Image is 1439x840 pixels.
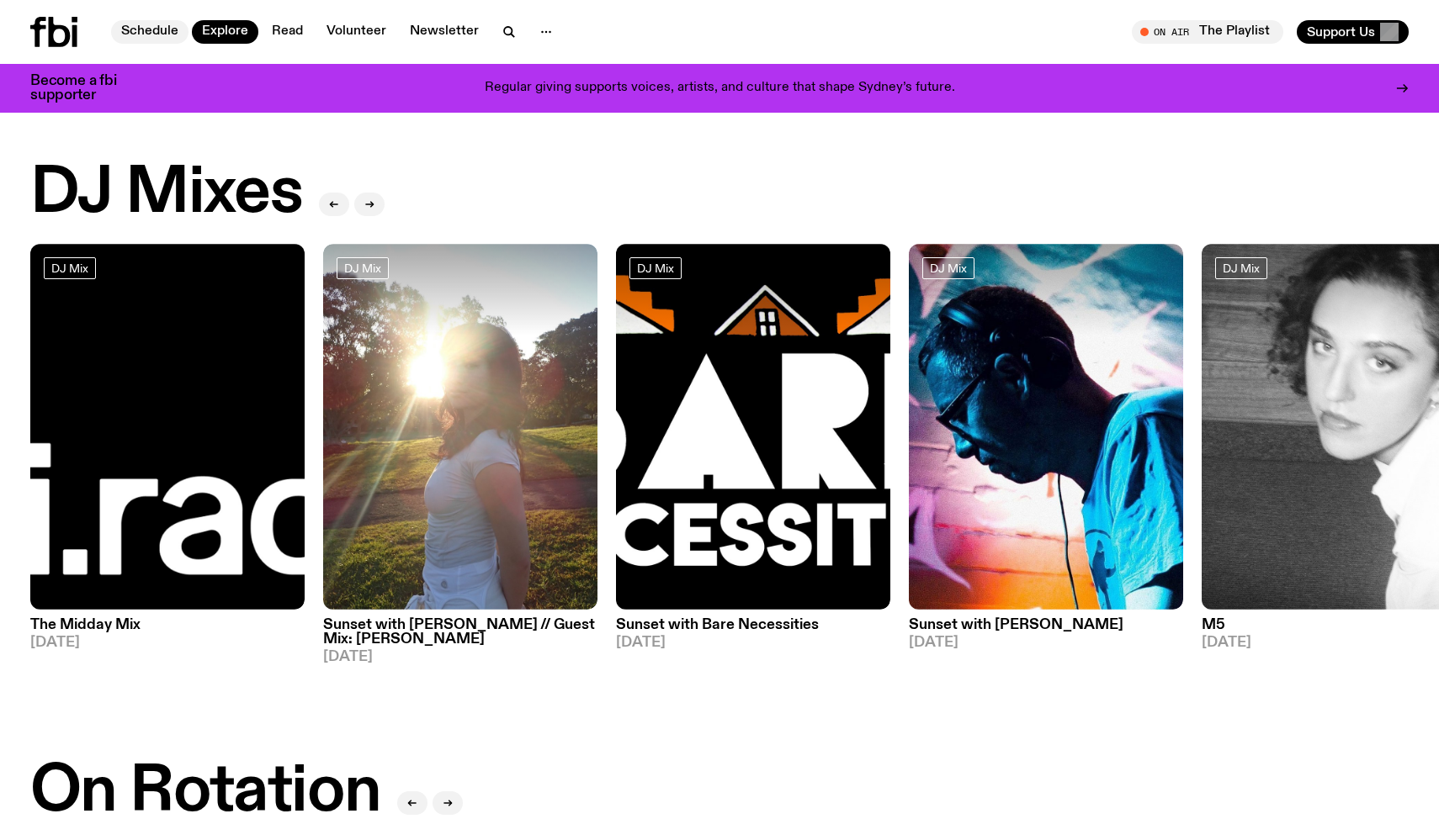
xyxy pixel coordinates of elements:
h3: Sunset with [PERSON_NAME] // Guest Mix: [PERSON_NAME] [323,618,597,647]
a: DJ Mix [629,257,682,279]
button: On AirThe Playlist [1132,20,1283,44]
span: DJ Mix [344,262,381,274]
span: [DATE] [616,636,890,650]
a: DJ Mix [44,257,96,279]
span: Support Us [1307,24,1375,40]
a: DJ Mix [1215,257,1267,279]
h2: DJ Mixes [30,161,302,225]
span: DJ Mix [1223,262,1260,274]
a: Explore [192,20,258,44]
h3: Sunset with [PERSON_NAME] [909,618,1183,632]
a: Newsletter [400,20,489,44]
a: DJ Mix [337,257,389,279]
a: Volunteer [316,20,396,44]
a: DJ Mix [922,257,974,279]
a: The Midday Mix[DATE] [30,610,305,650]
img: Simon Caldwell stands side on, looking downwards. He has headphones on. Behind him is a brightly ... [909,244,1183,610]
h3: Sunset with Bare Necessities [616,618,890,632]
a: Read [262,20,313,44]
h3: Become a fbi supporter [30,74,138,103]
h3: The Midday Mix [30,618,305,632]
img: Bare Necessities [616,244,890,610]
span: [DATE] [30,636,305,650]
a: Schedule [111,20,189,44]
span: [DATE] [323,650,597,664]
h2: On Rotation [30,760,380,824]
a: Sunset with Bare Necessities[DATE] [616,610,890,650]
p: Regular giving supports voices, artists, and culture that shape Sydney’s future. [485,81,955,96]
a: Sunset with [PERSON_NAME] // Guest Mix: [PERSON_NAME][DATE] [323,610,597,664]
span: DJ Mix [930,262,967,274]
button: Support Us [1297,20,1409,44]
a: Sunset with [PERSON_NAME][DATE] [909,610,1183,650]
span: DJ Mix [637,262,674,274]
span: [DATE] [909,636,1183,650]
span: DJ Mix [51,262,88,274]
